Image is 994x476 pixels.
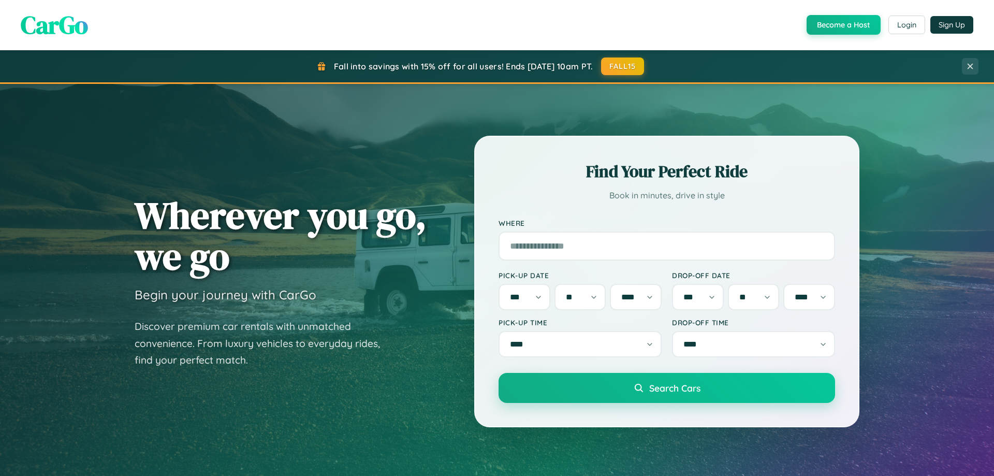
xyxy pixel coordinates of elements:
label: Where [499,219,835,227]
label: Drop-off Time [672,318,835,327]
label: Pick-up Date [499,271,662,280]
button: Login [888,16,925,34]
h1: Wherever you go, we go [135,195,427,277]
span: Search Cars [649,382,700,394]
button: FALL15 [601,57,645,75]
button: Sign Up [930,16,973,34]
label: Drop-off Date [672,271,835,280]
h3: Begin your journey with CarGo [135,287,316,302]
button: Search Cars [499,373,835,403]
span: Fall into savings with 15% off for all users! Ends [DATE] 10am PT. [334,61,593,71]
h2: Find Your Perfect Ride [499,160,835,183]
p: Discover premium car rentals with unmatched convenience. From luxury vehicles to everyday rides, ... [135,318,393,369]
span: CarGo [21,8,88,42]
label: Pick-up Time [499,318,662,327]
p: Book in minutes, drive in style [499,188,835,203]
button: Become a Host [807,15,881,35]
